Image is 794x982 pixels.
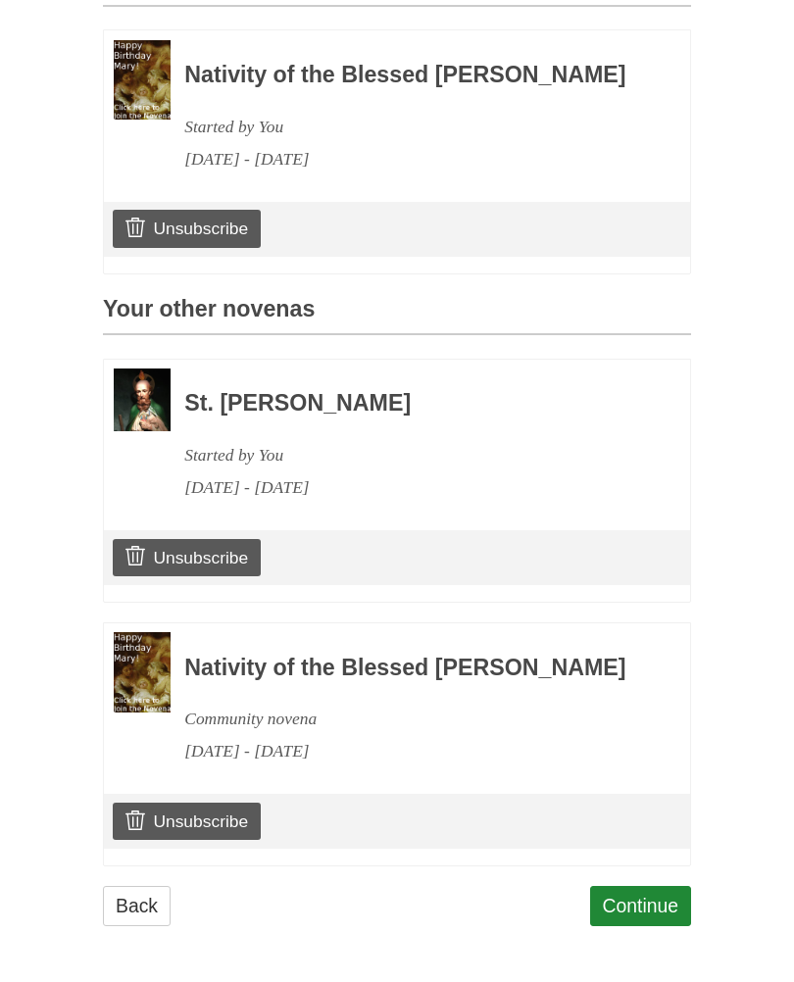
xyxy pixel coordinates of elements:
a: Unsubscribe [113,539,261,576]
a: Back [103,886,171,926]
a: Continue [590,886,692,926]
img: Novena image [114,40,171,121]
div: Community novena [184,703,637,735]
h3: Your other novenas [103,297,691,335]
img: Novena image [114,632,171,712]
h3: Nativity of the Blessed [PERSON_NAME] [184,63,637,88]
img: Novena image [114,368,171,430]
a: Unsubscribe [113,210,261,247]
h3: St. [PERSON_NAME] [184,391,637,417]
div: [DATE] - [DATE] [184,735,637,767]
a: Unsubscribe [113,803,261,840]
div: [DATE] - [DATE] [184,143,637,175]
div: Started by You [184,439,637,471]
h3: Nativity of the Blessed [PERSON_NAME] [184,656,637,681]
div: [DATE] - [DATE] [184,471,637,504]
div: Started by You [184,111,637,143]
